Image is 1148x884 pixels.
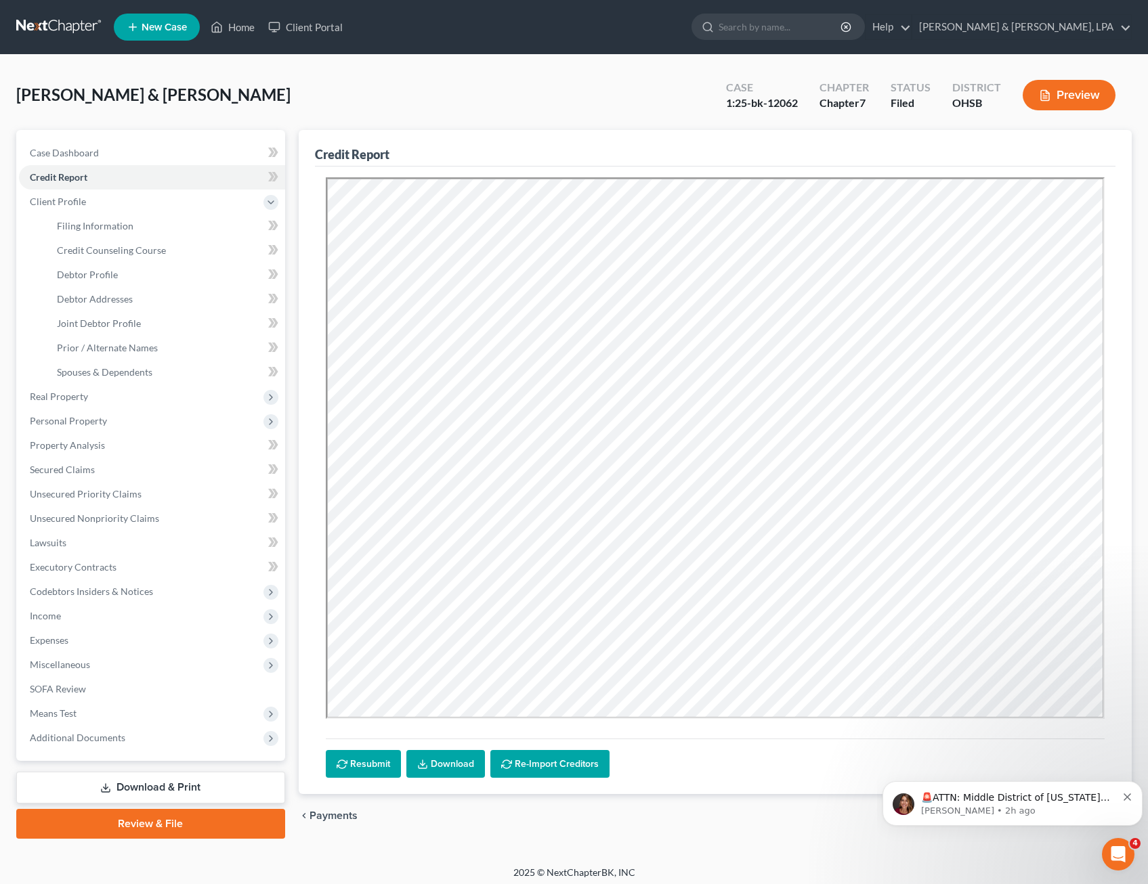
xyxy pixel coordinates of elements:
span: New Case [142,22,187,32]
div: 1:25-bk-12062 [726,95,798,111]
a: Download [406,750,485,778]
a: Lawsuits [19,531,285,555]
a: Debtor Addresses [46,287,285,311]
span: Prior / Alternate Names [57,342,158,353]
span: Miscellaneous [30,659,90,670]
div: Chapter [820,80,869,95]
a: Client Portal [261,15,349,39]
div: Chapter [820,95,869,111]
span: Unsecured Nonpriority Claims [30,512,159,524]
span: 7 [859,96,866,109]
span: Personal Property [30,415,107,426]
iframe: Intercom notifications message [877,753,1148,847]
a: Credit Counseling Course [46,238,285,263]
span: Codebtors Insiders & Notices [30,585,153,597]
a: Secured Claims [19,458,285,482]
span: Debtor Addresses [57,293,133,305]
span: Unsecured Priority Claims [30,488,142,500]
a: SOFA Review [19,677,285,701]
button: chevron_left Payments [299,810,358,821]
span: Expenses [30,634,68,646]
a: Credit Report [19,165,285,190]
span: Joint Debtor Profile [57,317,141,329]
span: Additional Documents [30,732,125,743]
a: Home [204,15,261,39]
div: District [952,80,1001,95]
span: Income [30,610,61,621]
a: Debtor Profile [46,263,285,287]
div: OHSB [952,95,1001,111]
a: Filing Information [46,214,285,238]
span: Secured Claims [30,464,95,475]
span: Client Profile [30,196,86,207]
span: Lawsuits [30,537,66,548]
span: SOFA Review [30,683,86,694]
i: chevron_left [299,810,310,821]
span: Case Dashboard [30,147,99,158]
a: Property Analysis [19,433,285,458]
span: Spouses & Dependents [57,366,152,378]
a: Unsecured Priority Claims [19,482,285,506]
button: Preview [1023,80,1115,110]
span: Credit Counseling Course [57,244,166,256]
a: Help [866,15,911,39]
a: Download & Print [16,772,285,803]
span: Property Analysis [30,439,105,451]
a: Spouses & Dependents [46,360,285,384]
a: Executory Contracts [19,555,285,579]
span: [PERSON_NAME] & [PERSON_NAME] [16,85,291,104]
a: Unsecured Nonpriority Claims [19,506,285,531]
span: Credit Report [30,171,87,183]
a: Joint Debtor Profile [46,311,285,336]
a: [PERSON_NAME] & [PERSON_NAME], LPA [912,15,1131,39]
div: Filed [891,95,931,111]
span: Debtor Profile [57,269,118,280]
span: Means Test [30,707,77,719]
input: Search by name... [719,14,843,39]
span: Payments [310,810,358,821]
span: Executory Contracts [30,561,116,573]
span: Filing Information [57,220,133,231]
div: Status [891,80,931,95]
a: Case Dashboard [19,141,285,165]
button: Resubmit [326,750,401,778]
span: 4 [1130,838,1141,849]
iframe: Intercom live chat [1102,838,1134,870]
div: Credit Report [315,146,389,162]
span: Real Property [30,391,88,402]
button: Re-Import Creditors [490,750,610,778]
div: Case [726,80,798,95]
a: Prior / Alternate Names [46,336,285,360]
a: Review & File [16,809,285,839]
